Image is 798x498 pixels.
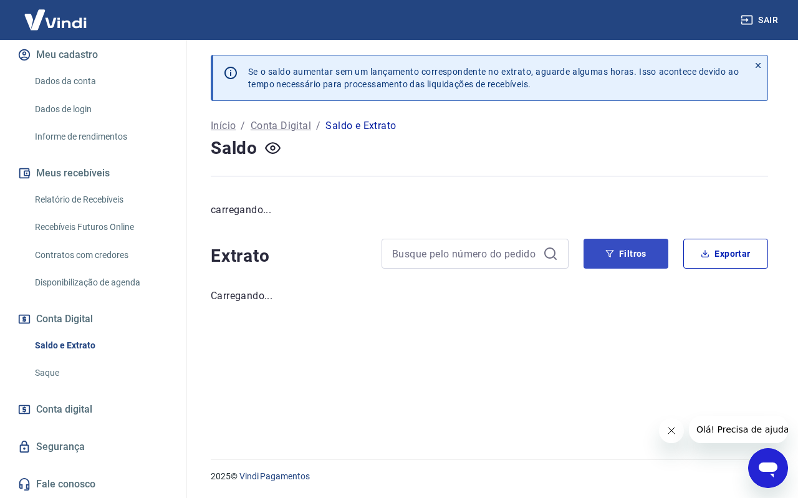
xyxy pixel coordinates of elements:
a: Saldo e Extrato [30,333,171,358]
p: / [316,118,320,133]
button: Meus recebíveis [15,160,171,187]
button: Sair [738,9,783,32]
p: Se o saldo aumentar sem um lançamento correspondente no extrato, aguarde algumas horas. Isso acon... [248,65,739,90]
p: 2025 © [211,470,768,483]
p: / [241,118,245,133]
button: Meu cadastro [15,41,171,69]
a: Informe de rendimentos [30,124,171,150]
iframe: Fechar mensagem [659,418,684,443]
h4: Extrato [211,244,367,269]
p: Saldo e Extrato [325,118,396,133]
iframe: Botão para abrir a janela de mensagens [748,448,788,488]
a: Vindi Pagamentos [239,471,310,481]
a: Dados da conta [30,69,171,94]
a: Saque [30,360,171,386]
a: Disponibilização de agenda [30,270,171,295]
a: Conta Digital [251,118,311,133]
span: Olá! Precisa de ajuda? [7,9,105,19]
input: Busque pelo número do pedido [392,244,538,263]
h4: Saldo [211,136,257,161]
p: carregando... [211,203,768,218]
a: Contratos com credores [30,242,171,268]
a: Conta digital [15,396,171,423]
button: Exportar [683,239,768,269]
img: Vindi [15,1,96,39]
button: Filtros [584,239,668,269]
a: Fale conosco [15,471,171,498]
a: Recebíveis Futuros Online [30,214,171,240]
button: Conta Digital [15,305,171,333]
a: Segurança [15,433,171,461]
a: Dados de login [30,97,171,122]
span: Conta digital [36,401,92,418]
a: Relatório de Recebíveis [30,187,171,213]
iframe: Mensagem da empresa [689,416,788,443]
a: Início [211,118,236,133]
p: Carregando... [211,289,768,304]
